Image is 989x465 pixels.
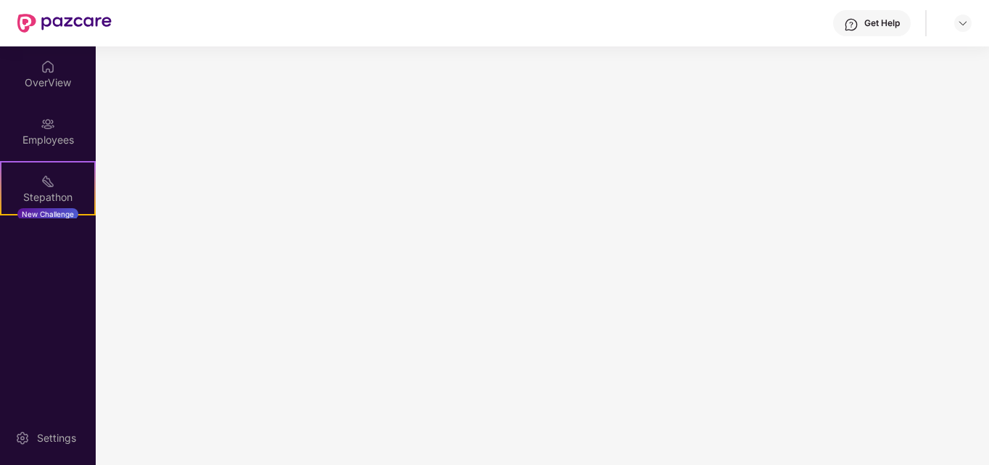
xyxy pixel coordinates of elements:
[15,431,30,445] img: svg+xml;base64,PHN2ZyBpZD0iU2V0dGluZy0yMHgyMCIgeG1sbnM9Imh0dHA6Ly93d3cudzMub3JnLzIwMDAvc3ZnIiB3aW...
[1,190,94,205] div: Stepathon
[41,174,55,189] img: svg+xml;base64,PHN2ZyB4bWxucz0iaHR0cDovL3d3dy53My5vcmcvMjAwMC9zdmciIHdpZHRoPSIyMSIgaGVpZ2h0PSIyMC...
[17,208,78,220] div: New Challenge
[957,17,969,29] img: svg+xml;base64,PHN2ZyBpZD0iRHJvcGRvd24tMzJ4MzIiIHhtbG5zPSJodHRwOi8vd3d3LnczLm9yZy8yMDAwL3N2ZyIgd2...
[844,17,858,32] img: svg+xml;base64,PHN2ZyBpZD0iSGVscC0zMngzMiIgeG1sbnM9Imh0dHA6Ly93d3cudzMub3JnLzIwMDAvc3ZnIiB3aWR0aD...
[864,17,900,29] div: Get Help
[41,59,55,74] img: svg+xml;base64,PHN2ZyBpZD0iSG9tZSIgeG1sbnM9Imh0dHA6Ly93d3cudzMub3JnLzIwMDAvc3ZnIiB3aWR0aD0iMjAiIG...
[41,117,55,131] img: svg+xml;base64,PHN2ZyBpZD0iRW1wbG95ZWVzIiB4bWxucz0iaHR0cDovL3d3dy53My5vcmcvMjAwMC9zdmciIHdpZHRoPS...
[17,14,112,33] img: New Pazcare Logo
[33,431,80,445] div: Settings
